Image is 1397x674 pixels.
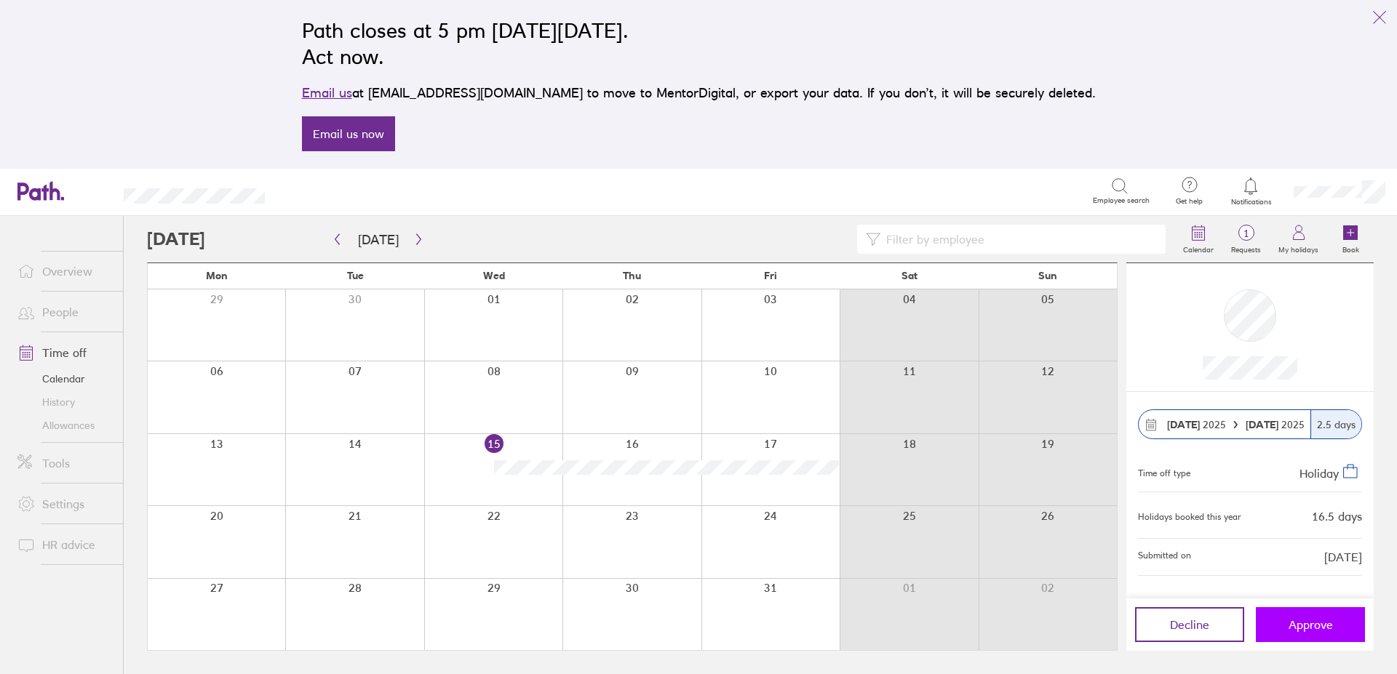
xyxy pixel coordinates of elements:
[764,270,777,281] span: Fri
[1135,607,1244,642] button: Decline
[6,449,123,478] a: Tools
[483,270,505,281] span: Wed
[1324,550,1362,563] span: [DATE]
[1246,419,1305,430] span: 2025
[1227,176,1275,206] a: Notifications
[1327,216,1374,262] a: Book
[6,530,123,559] a: HR advice
[1038,270,1057,281] span: Sun
[6,414,123,437] a: Allowances
[1166,197,1213,206] span: Get help
[902,270,918,281] span: Sat
[1170,618,1209,631] span: Decline
[623,270,641,281] span: Thu
[304,184,341,197] div: Search
[6,367,123,390] a: Calendar
[1222,241,1270,254] label: Requests
[880,225,1157,253] input: Filter by employee
[1227,198,1275,206] span: Notifications
[302,116,395,151] a: Email us now
[1270,241,1327,254] label: My holidays
[6,489,123,518] a: Settings
[1174,216,1222,262] a: Calendar
[1167,418,1200,431] strong: [DATE]
[302,85,352,100] a: Email us
[1270,216,1327,262] a: My holidays
[1222,216,1270,262] a: 1Requests
[346,228,410,252] button: [DATE]
[302,83,1096,103] p: at [EMAIL_ADDRESS][DOMAIN_NAME] to move to MentorDigital, or export your data. If you don’t, it w...
[1310,410,1361,438] div: 2.5 days
[1138,462,1190,480] div: Time off type
[1246,418,1281,431] strong: [DATE]
[1093,196,1150,205] span: Employee search
[1167,419,1226,430] span: 2025
[1138,550,1191,563] span: Submitted on
[302,17,1096,70] h2: Path closes at 5 pm [DATE][DATE]. Act now.
[1300,466,1339,481] span: Holiday
[1289,618,1333,631] span: Approve
[1138,512,1241,522] div: Holidays booked this year
[1222,228,1270,239] span: 1
[1312,510,1362,523] div: 16.5 days
[6,297,123,326] a: People
[206,270,228,281] span: Mon
[347,270,364,281] span: Tue
[6,390,123,414] a: History
[1174,241,1222,254] label: Calendar
[1334,241,1368,254] label: Book
[6,338,123,367] a: Time off
[1256,607,1365,642] button: Approve
[6,257,123,286] a: Overview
